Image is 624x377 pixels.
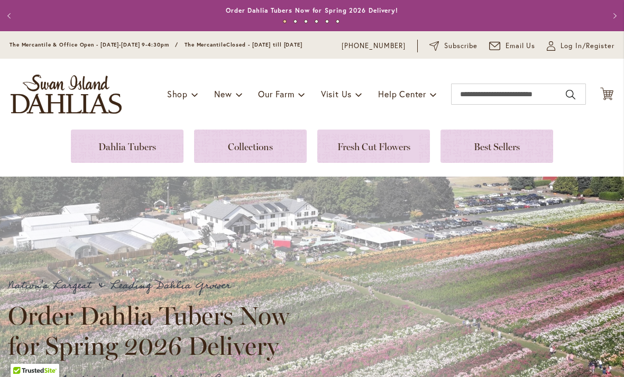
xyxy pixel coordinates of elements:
[342,41,406,51] a: [PHONE_NUMBER]
[429,41,478,51] a: Subscribe
[214,88,232,99] span: New
[561,41,614,51] span: Log In/Register
[8,277,299,295] p: Nation's Largest & Leading Dahlia Grower
[489,41,536,51] a: Email Us
[226,6,398,14] a: Order Dahlia Tubers Now for Spring 2026 Delivery!
[304,20,308,23] button: 3 of 6
[226,41,302,48] span: Closed - [DATE] till [DATE]
[258,88,294,99] span: Our Farm
[11,75,122,114] a: store logo
[8,301,299,360] h2: Order Dahlia Tubers Now for Spring 2026 Delivery
[283,20,287,23] button: 1 of 6
[10,41,226,48] span: The Mercantile & Office Open - [DATE]-[DATE] 9-4:30pm / The Mercantile
[378,88,426,99] span: Help Center
[325,20,329,23] button: 5 of 6
[321,88,352,99] span: Visit Us
[506,41,536,51] span: Email Us
[547,41,614,51] a: Log In/Register
[293,20,297,23] button: 2 of 6
[167,88,188,99] span: Shop
[603,5,624,26] button: Next
[336,20,339,23] button: 6 of 6
[444,41,478,51] span: Subscribe
[315,20,318,23] button: 4 of 6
